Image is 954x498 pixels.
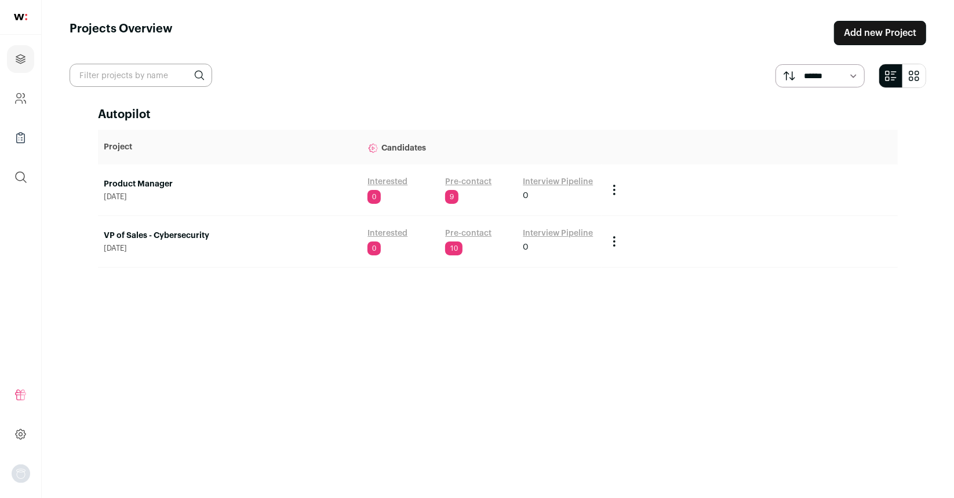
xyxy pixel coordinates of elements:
h2: Autopilot [98,107,898,123]
a: VP of Sales - Cybersecurity [104,230,356,241]
button: Project Actions [607,183,621,197]
a: Projects [7,45,34,73]
span: 0 [523,190,529,202]
a: Pre-contact [445,176,491,188]
a: Company and ATS Settings [7,85,34,112]
a: Interested [367,176,407,188]
a: Add new Project [834,21,926,45]
a: Company Lists [7,124,34,152]
button: Project Actions [607,235,621,248]
a: Interview Pipeline [523,228,593,239]
span: 0 [523,241,529,253]
input: Filter projects by name [70,64,212,87]
span: 0 [367,241,381,255]
span: 9 [445,190,458,204]
p: Project [104,141,356,153]
a: Product Manager [104,178,356,190]
h1: Projects Overview [70,21,173,45]
p: Candidates [367,136,596,159]
img: wellfound-shorthand-0d5821cbd27db2630d0214b213865d53afaa358527fdda9d0ea32b1df1b89c2c.svg [14,14,27,20]
span: [DATE] [104,244,356,253]
span: 10 [445,241,463,255]
span: 0 [367,190,381,204]
button: Open dropdown [12,464,30,483]
img: nopic.png [12,464,30,483]
span: [DATE] [104,192,356,202]
a: Interested [367,228,407,239]
a: Pre-contact [445,228,491,239]
a: Interview Pipeline [523,176,593,188]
